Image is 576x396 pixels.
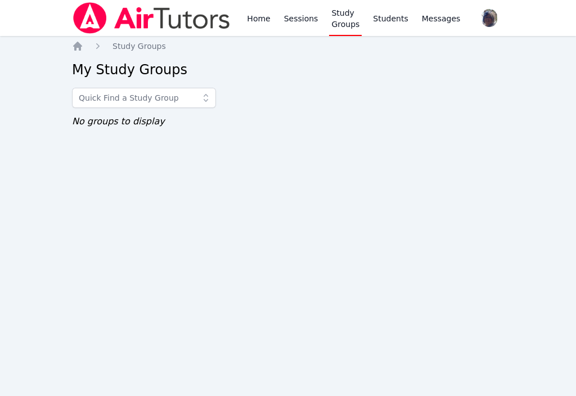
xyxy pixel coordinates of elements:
input: Quick Find a Study Group [72,88,216,108]
span: No groups to display [72,116,165,127]
a: Study Groups [112,40,166,52]
span: Study Groups [112,42,166,51]
nav: Breadcrumb [72,40,504,52]
span: Messages [422,13,461,24]
h2: My Study Groups [72,61,504,79]
img: Air Tutors [72,2,231,34]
